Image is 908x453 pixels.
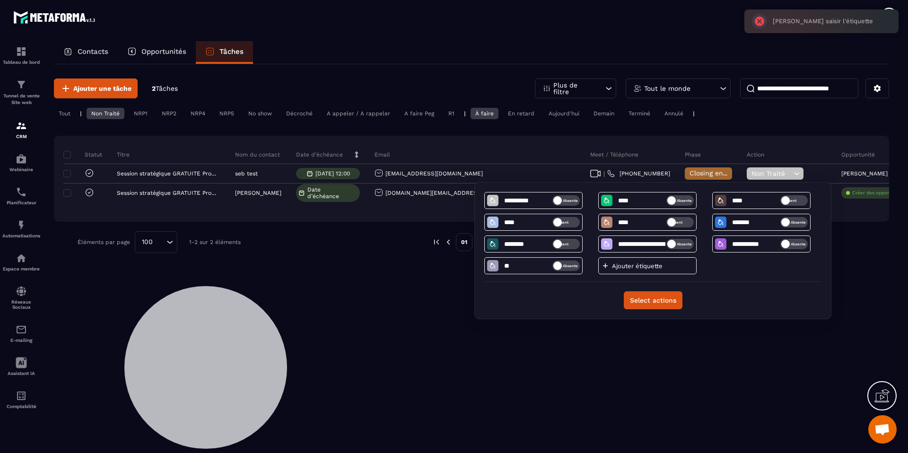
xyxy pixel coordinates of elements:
p: Session stratégique GRATUITE Programme Ariane [117,170,218,177]
span: Présent [554,217,582,227]
span: Présent [782,195,810,206]
img: automations [16,219,27,231]
p: Comptabilité [2,404,40,409]
p: Tâches [219,47,244,56]
a: Contacts [54,41,118,64]
p: 01 [456,233,472,251]
p: Contacts [78,47,108,56]
p: Tout le monde [644,85,690,92]
img: scheduler [16,186,27,198]
span: Absente [664,239,692,249]
p: Date d’échéance [296,151,343,158]
div: R1 [444,108,459,119]
a: automationsautomationsEspace membre [2,245,40,279]
div: No show [244,108,277,119]
img: formation [16,120,27,131]
a: automationsautomationsAutomatisations [2,212,40,245]
div: Tout [54,108,75,119]
img: formation [16,79,27,90]
span: Tâches [156,85,178,92]
span: Absente [550,195,578,206]
p: Automatisations [2,233,40,238]
p: | [693,110,695,117]
p: 2 [152,84,178,93]
p: Planificateur [2,200,40,205]
p: Opportunité [841,151,875,158]
p: Nom du contact [235,151,280,158]
p: Statut [66,151,102,158]
img: prev [444,238,453,246]
div: Terminé [624,108,655,119]
p: Créer des opportunités [852,190,905,196]
div: NRP4 [186,108,210,119]
p: Tableau de bord [2,60,40,65]
p: Ajouter étiquette [612,262,669,270]
p: Opportunités [141,47,186,56]
div: Non Traité [87,108,124,119]
p: | [80,110,82,117]
div: Annulé [660,108,688,119]
a: schedulerschedulerPlanificateur [2,179,40,212]
span: Présent [668,217,696,227]
p: Action [747,151,764,158]
p: Webinaire [2,167,40,172]
span: Non Traité [751,170,791,177]
div: Search for option [135,231,177,253]
div: À faire [471,108,498,119]
p: | [464,110,466,117]
span: Absente [550,261,578,271]
img: automations [16,253,27,264]
button: Select actions [624,291,682,309]
p: seb test [235,170,258,177]
a: accountantaccountantComptabilité [2,383,40,416]
span: Closing en cours [690,169,743,177]
a: Assistant IA [2,350,40,383]
p: [PERSON_NAME] [235,190,281,196]
p: Réseaux Sociaux [2,299,40,310]
a: formationformationTunnel de vente Site web [2,72,40,113]
p: CRM [2,134,40,139]
img: prev [432,238,441,246]
a: Tâches [196,41,253,64]
div: NRP1 [129,108,152,119]
span: Ajouter une tâche [73,84,131,93]
p: Titre [117,151,130,158]
img: automations [16,153,27,165]
a: social-networksocial-networkRéseaux Sociaux [2,279,40,317]
div: Demain [589,108,619,119]
span: Date d’échéance [307,186,358,200]
p: E-mailing [2,338,40,343]
p: [DATE] 12:00 [315,170,350,177]
div: NRP2 [157,108,181,119]
img: email [16,324,27,335]
p: Plus de filtre [553,82,595,95]
p: Meet / Téléphone [590,151,638,158]
a: automationsautomationsWebinaire [2,146,40,179]
div: Ouvrir le chat [868,415,897,444]
a: [PHONE_NUMBER] [607,170,670,177]
span: Absente [664,195,692,206]
div: A faire Peg [400,108,439,119]
img: formation [16,46,27,57]
p: Session stratégique GRATUITE Programme Ariane [117,190,218,196]
p: Espace membre [2,266,40,271]
span: Absente [778,217,806,227]
a: Opportunités [118,41,196,64]
div: En retard [503,108,539,119]
img: social-network [16,286,27,297]
button: Ajouter une tâche [54,78,138,98]
div: A appeler / A rappeler [322,108,395,119]
a: emailemailE-mailing [2,317,40,350]
div: NRP5 [215,108,239,119]
div: Décroché [281,108,317,119]
span: Absente [778,239,806,249]
p: 1-2 sur 2 éléments [189,239,241,245]
input: Search for option [156,237,164,247]
img: accountant [16,390,27,401]
span: Présent [554,239,582,249]
p: Éléments par page [78,239,130,245]
p: [PERSON_NAME] [841,170,888,177]
div: Aujourd'hui [544,108,584,119]
span: 100 [139,237,156,247]
span: | [603,170,605,177]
